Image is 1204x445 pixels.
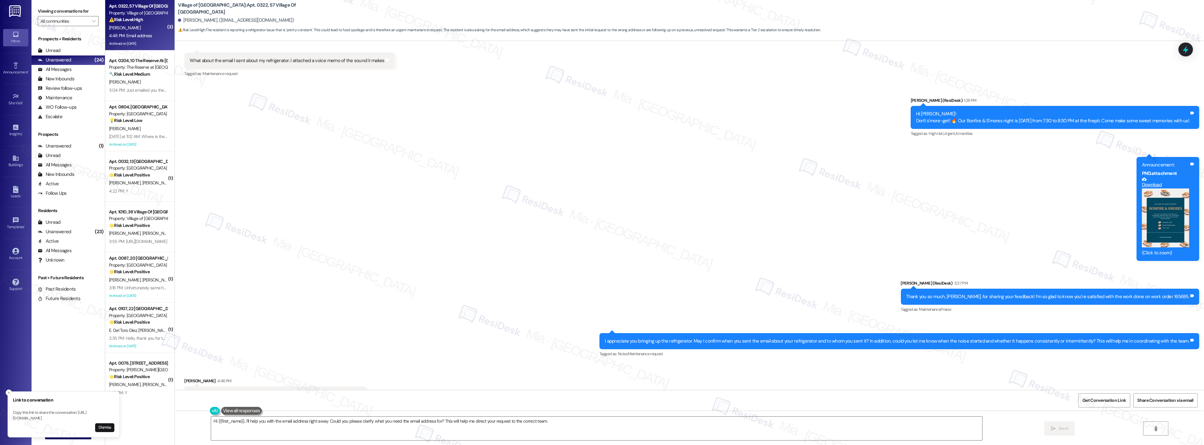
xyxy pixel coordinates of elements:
[906,293,1190,300] div: Thank you so much, [PERSON_NAME], for sharing your feedback! I’m so glad to know you’re satisfied...
[628,351,663,356] span: Maintenance request
[1058,425,1068,432] span: Send
[216,378,231,384] div: 4:46 PM
[178,27,205,32] strong: ⚠️ Risk Level: High
[178,17,294,24] div: [PERSON_NAME]. ([EMAIL_ADDRESS][DOMAIN_NAME])
[943,131,955,136] span: Urgent ,
[1044,421,1075,436] button: Send
[1082,397,1126,404] span: Get Conversation Link
[618,351,628,356] span: Noise ,
[32,207,105,214] div: Residents
[941,307,951,312] span: Praise
[1142,170,1177,176] b: PNG attachment
[109,188,128,194] div: 4:22 PM: Y
[109,71,150,77] strong: 🔧 Risk Level: Medium
[22,131,23,135] span: •
[38,152,60,159] div: Unread
[109,165,167,171] div: Property: [GEOGRAPHIC_DATA]
[929,131,944,136] span: High risk ,
[108,342,168,350] div: Archived on [DATE]
[109,158,167,165] div: Apt. 0032, 13 [GEOGRAPHIC_DATA]
[1138,397,1194,404] span: Share Conversation via email
[109,87,294,93] div: 3:04 PM: Just emailed you the work order that I'm not viewing in my portal that seemed to get missed
[901,305,1200,314] div: Tagged as:
[109,255,167,262] div: Apt. 0087, 20 [GEOGRAPHIC_DATA]
[605,338,1189,344] div: I appreciate you bringing up the refrigerator. May I confirm when you sent the email about your r...
[38,76,74,82] div: New Inbounds
[184,69,394,78] div: Tagged as:
[109,10,167,16] div: Property: Village of [GEOGRAPHIC_DATA]
[13,397,114,403] h3: Link to conversation
[1078,393,1130,407] button: Get Conversation Link
[108,141,168,148] div: Archived on [DATE]
[599,349,1199,358] div: Tagged as:
[109,134,187,139] div: [DATE] at 11:12 AM: Where is the Clubhouse?
[109,269,150,275] strong: 🌟 Risk Level: Positive
[38,190,67,197] div: Follow Ups
[38,257,65,263] div: Unknown
[109,239,167,244] div: 3:55 PM: [URL][DOMAIN_NAME]
[109,172,150,178] strong: 🌟 Risk Level: Positive
[962,97,976,104] div: 1:29 PM
[3,277,28,294] a: Support
[109,118,142,123] strong: 💡 Risk Level: Low
[911,129,1199,138] div: Tagged as:
[38,113,62,120] div: Escalate
[108,292,168,300] div: Archived on [DATE]
[6,390,12,396] button: Close toast
[109,262,167,269] div: Property: [GEOGRAPHIC_DATA]
[109,215,167,222] div: Property: Village of [GEOGRAPHIC_DATA]
[109,126,140,131] span: [PERSON_NAME]
[92,19,95,24] i: 
[38,295,80,302] div: Future Residents
[41,16,89,26] input: All communities
[911,97,1199,106] div: [PERSON_NAME] (ResiDesk)
[1142,177,1189,188] a: Download
[109,277,142,283] span: [PERSON_NAME]
[38,104,77,111] div: WO Follow-ups
[109,367,167,373] div: Property: [PERSON_NAME][GEOGRAPHIC_DATA]
[109,104,167,110] div: Apt. 0804, [GEOGRAPHIC_DATA]
[901,280,1200,289] div: [PERSON_NAME] (ResiDesk)
[109,64,167,71] div: Property: The Reserve at [GEOGRAPHIC_DATA]
[953,280,968,286] div: 3:37 PM
[1142,188,1189,248] button: Zoom image
[38,85,82,92] div: Review follow-ups
[95,423,114,432] button: Dismiss
[109,305,167,312] div: Apt. 0107, 22 [GEOGRAPHIC_DATA]
[3,122,28,139] a: Insights •
[109,285,280,291] div: 3:18 PM: Unfortunately same here as well! Sounds like a blast though. Thanks [PERSON_NAME]
[28,69,29,73] span: •
[23,100,24,104] span: •
[142,277,174,283] span: [PERSON_NAME]
[142,180,174,186] span: [PERSON_NAME]
[38,6,99,16] label: Viewing conversations for
[3,91,28,108] a: Site Visit •
[93,55,105,65] div: (24)
[109,382,142,387] span: [PERSON_NAME]
[109,33,152,38] div: 4:48 PM: Email address
[38,57,71,63] div: Unanswered
[142,382,174,387] span: [PERSON_NAME]
[9,5,22,17] img: ResiDesk Logo
[178,27,821,33] span: : The resident is reporting a refrigerator issue that is 'pretty constant'. This could lead to fo...
[38,286,76,292] div: Past Residents
[38,162,72,168] div: All Messages
[3,29,28,46] a: Inbox
[3,184,28,201] a: Leads
[3,246,28,263] a: Account
[109,335,361,341] div: 2:35 PM: Hello, thank you for the invite. We’d love to go, but we’ll be working at that time. We’...
[178,2,304,15] b: Village of [GEOGRAPHIC_DATA]: Apt. 0322, 57 Village Of [GEOGRAPHIC_DATA]
[38,143,71,149] div: Unanswered
[1142,162,1189,168] div: Announcement:
[109,57,167,64] div: Apt. 0204, 10 The Reserve At [GEOGRAPHIC_DATA]
[38,66,72,73] div: All Messages
[3,215,28,232] a: Templates •
[956,131,973,136] span: Amenities
[109,327,138,333] span: E. Del Toro Diez
[38,95,72,101] div: Maintenance
[32,275,105,281] div: Past + Future Residents
[93,227,105,237] div: (23)
[109,230,142,236] span: [PERSON_NAME]
[109,17,143,22] strong: ⚠️ Risk Level: High
[38,171,74,178] div: New Inbounds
